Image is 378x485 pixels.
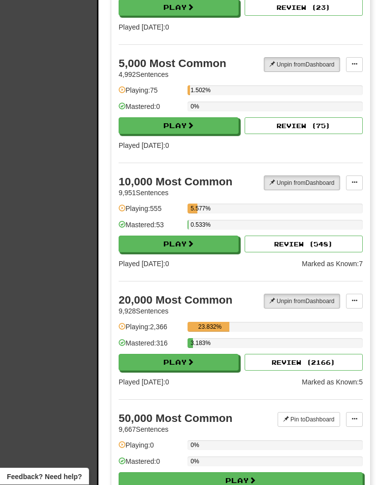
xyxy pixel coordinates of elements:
div: Playing: 75 [119,86,183,102]
button: Play [119,354,239,371]
div: 3.183% [190,339,193,348]
button: Unpin fromDashboard [264,58,340,72]
div: Mastered: 0 [119,457,183,473]
div: Marked as Known: 7 [302,259,363,269]
span: Played [DATE]: 0 [119,379,169,386]
div: 9,667 Sentences [119,425,168,435]
button: Review (548) [245,236,363,253]
div: 23.832% [190,322,229,332]
div: Mastered: 316 [119,339,183,355]
div: Mastered: 53 [119,220,183,237]
div: Playing: 0 [119,441,183,457]
button: Play [119,236,239,253]
div: Playing: 555 [119,204,183,220]
button: Review (2166) [245,354,363,371]
div: Marked as Known: 5 [302,378,363,387]
div: 5,000 Most Common [119,58,226,70]
span: Played [DATE]: 0 [119,142,169,150]
button: Unpin fromDashboard [264,294,340,309]
div: 5.577% [190,204,197,214]
button: Play [119,118,239,135]
div: Playing: 2,366 [119,322,183,339]
div: Mastered: 0 [119,102,183,118]
div: 9,928 Sentences [119,307,168,316]
span: Open feedback widget [7,472,82,482]
span: Played [DATE]: 0 [119,24,169,32]
div: 9,951 Sentences [119,188,168,198]
div: 10,000 Most Common [119,176,232,188]
button: Pin toDashboard [278,413,340,427]
div: 4,992 Sentences [119,70,168,80]
div: 50,000 Most Common [119,413,232,425]
div: 20,000 Most Common [119,294,232,307]
span: Played [DATE]: 0 [119,260,169,268]
button: Unpin fromDashboard [264,176,340,191]
button: Review (75) [245,118,363,135]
